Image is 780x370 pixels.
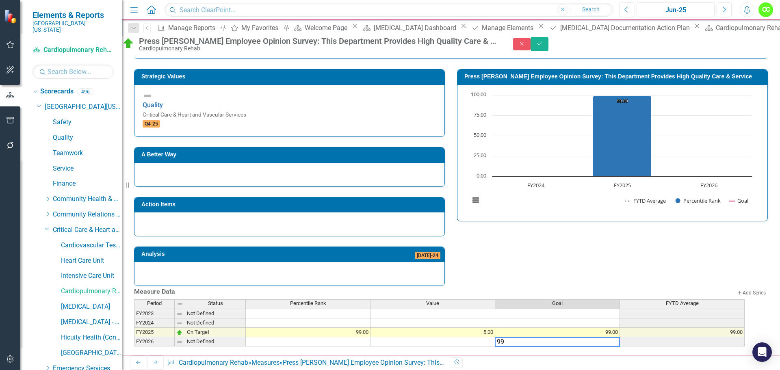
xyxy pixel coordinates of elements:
div: [MEDICAL_DATA] Dashboard [374,23,459,33]
button: CC [758,2,773,17]
button: View chart menu, Chart [470,195,481,206]
a: Welcome Page [291,23,350,33]
a: Cardiovascular Testing [61,241,122,250]
a: Cardiopulmonary Rehab [32,45,114,55]
a: Safety [53,118,122,127]
a: Teamwork [53,149,122,158]
td: FY2024 [134,318,175,328]
td: 5.00 [370,328,495,337]
span: Percentile Rank [290,301,326,306]
path: FY2025, 99. Percentile Rank. [593,96,652,176]
a: Manage Elements [468,23,536,33]
td: 99.00 [495,328,620,337]
small: [GEOGRAPHIC_DATA][US_STATE] [32,20,114,33]
span: Period [147,301,162,306]
button: Add Series [734,289,768,297]
text: 100.00 [471,91,486,98]
div: My Favorites [241,23,281,33]
div: Press [PERSON_NAME] Employee Opinion Survey: This Department Provides High Quality Care & Service [139,37,497,45]
button: Show FYTD Average [625,197,667,204]
text: 0.00 [477,172,486,179]
a: Quality [53,133,122,143]
text: 75.00 [474,111,486,118]
a: Manage Reports [155,23,218,33]
span: Value [426,301,439,306]
h3: Analysis [141,251,285,257]
div: Welcome Page [305,23,350,33]
input: Search ClearPoint... [165,3,613,17]
h3: Measure Data [134,288,483,295]
img: 8DAGhfEEPCf229AAAAAElFTkSuQmCC [176,311,183,317]
svg: Interactive chart [466,91,756,213]
div: Cardiopulmonary Rehab [139,45,497,52]
div: Press [PERSON_NAME] Employee Opinion Survey: This Department Provides High Quality Care & Service [283,359,581,366]
a: [GEOGRAPHIC_DATA][US_STATE] [45,102,122,112]
a: Cardiopulmonary Rehab [61,287,122,296]
div: Manage Reports [168,23,218,33]
div: [MEDICAL_DATA] Documentation Action Plan [560,23,692,33]
span: [DATE]-24 [415,252,440,259]
a: [MEDICAL_DATA] - DCI (Contracted Staff) [61,318,122,327]
text: 50.00 [474,131,486,138]
a: [MEDICAL_DATA] Documentation Action Plan [546,23,692,33]
small: Critical Care & Heart and Vascular Services [143,111,246,118]
span: Goal [552,301,563,306]
div: Open Intercom Messenger [752,342,772,362]
img: 8DAGhfEEPCf229AAAAAElFTkSuQmCC [177,301,183,307]
td: FY2023 [134,309,175,318]
a: Intensive Care Unit [61,271,122,281]
a: Finance [53,179,122,188]
span: Search [582,6,600,13]
text: FY2024 [527,182,545,189]
td: Not Defined [185,337,246,346]
span: Status [208,301,223,306]
div: Chart. Highcharts interactive chart. [466,91,759,213]
button: Show Percentile Rank [676,197,721,204]
img: 8DAGhfEEPCf229AAAAAElFTkSuQmCC [176,339,183,345]
img: Not Defined [143,91,152,101]
a: Community Relations Services [53,210,122,219]
g: Goal, series 3 of 3. Line with 3 data points. [536,94,624,97]
td: FY2025 [134,328,175,337]
h3: Strategic Values [141,74,440,80]
span: FYTD Average [666,301,699,306]
td: Not Defined [185,309,246,318]
text: 25.00 [474,151,486,159]
a: [GEOGRAPHIC_DATA] [61,348,122,358]
a: [MEDICAL_DATA] [61,302,122,312]
a: Hicuity Health (Contracted Staff) [61,333,122,342]
h3: Press [PERSON_NAME] Employee Opinion Survey: This Department Provides High Quality Care & Service [464,74,763,80]
a: [MEDICAL_DATA] Dashboard [360,23,458,33]
button: Search [570,4,611,15]
div: Manage Elements [482,23,536,33]
text: FY2026 [700,182,717,189]
span: Elements & Reports [32,10,114,20]
td: FY2026 [134,337,175,346]
td: 99.00 [620,328,745,337]
div: 496 [78,88,93,95]
a: Quality [143,101,163,109]
input: Search Below... [32,65,114,79]
span: Q4-25 [143,120,160,128]
td: On Target [185,328,246,337]
a: Critical Care & Heart and Vascular Services [53,225,122,235]
img: On Target [122,37,135,50]
td: 99.00 [246,328,370,337]
a: My Favorites [228,23,281,33]
text: FY2025 [614,182,631,189]
td: Not Defined [185,318,246,328]
a: Service [53,164,122,173]
a: Cardiopulmonary Rehab [179,359,248,366]
text: 99.00 [617,98,628,104]
a: Scorecards [40,87,74,96]
h3: Action Items [141,201,440,208]
div: Jun-25 [639,5,712,15]
img: zOikAAAAAElFTkSuQmCC [176,329,183,336]
a: Community Health & Athletic Training [53,195,122,204]
div: » » [167,358,445,368]
a: Measures [251,359,279,366]
img: 8DAGhfEEPCf229AAAAAElFTkSuQmCC [176,320,183,327]
button: Show Goal [729,197,748,204]
a: Heart Care Unit [61,256,122,266]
